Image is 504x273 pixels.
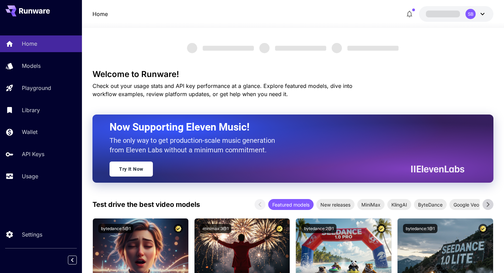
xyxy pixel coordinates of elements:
[110,121,459,134] h2: Now Supporting Eleven Music!
[268,201,314,208] span: Featured models
[449,201,483,208] span: Google Veo
[387,199,411,210] div: KlingAI
[403,224,437,233] button: bytedance:1@1
[68,256,77,264] button: Collapse sidebar
[110,162,153,177] a: Try It Now
[73,254,82,266] div: Collapse sidebar
[449,199,483,210] div: Google Veo
[316,199,355,210] div: New releases
[268,199,314,210] div: Featured models
[414,201,447,208] span: ByteDance
[275,224,284,233] button: Certified Model – Vetted for best performance and includes a commercial license.
[465,9,476,19] div: SB
[377,224,386,233] button: Certified Model – Vetted for best performance and includes a commercial license.
[22,106,40,114] p: Library
[200,224,231,233] button: minimax:3@1
[301,224,336,233] button: bytedance:2@1
[98,224,133,233] button: bytedance:5@1
[22,62,41,70] p: Models
[414,199,447,210] div: ByteDance
[174,224,183,233] button: Certified Model – Vetted for best performance and includes a commercial license.
[419,6,493,22] button: SB
[92,199,200,210] p: Test drive the best video models
[357,201,385,208] span: MiniMax
[22,84,51,92] p: Playground
[110,136,280,155] p: The only way to get production-scale music generation from Eleven Labs without a minimum commitment.
[92,70,493,79] h3: Welcome to Runware!
[92,10,108,18] a: Home
[316,201,355,208] span: New releases
[22,40,37,48] p: Home
[357,199,385,210] div: MiniMax
[387,201,411,208] span: KlingAI
[478,224,488,233] button: Certified Model – Vetted for best performance and includes a commercial license.
[22,172,38,180] p: Usage
[92,10,108,18] nav: breadcrumb
[22,150,44,158] p: API Keys
[92,82,352,97] span: Check out your usage stats and API key performance at a glance. Explore featured models, dive int...
[22,128,38,136] p: Wallet
[22,230,42,239] p: Settings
